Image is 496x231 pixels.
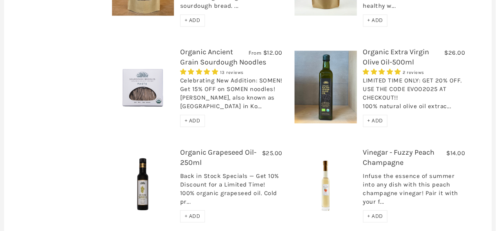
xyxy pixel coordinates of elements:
[180,115,205,127] div: + ADD
[112,56,174,118] img: Organic Ancient Grain Sourdough Noodles
[368,213,384,220] span: + ADD
[180,14,205,27] div: + ADD
[262,149,282,157] span: $25.00
[363,210,388,222] div: + ADD
[180,148,256,167] a: Organic Grapeseed Oil-250ml
[220,70,244,75] span: 13 reviews
[263,49,282,56] span: $12.00
[368,17,384,24] span: + ADD
[363,14,388,27] div: + ADD
[180,47,266,67] a: Organic Ancient Grain Sourdough Noodles
[363,47,430,67] a: Organic Extra Virgin Olive Oil-500ml
[403,70,425,75] span: 2 reviews
[363,68,403,76] span: 5.00 stars
[363,76,465,115] div: LIMITED TIME ONLY: GET 20% OFF. USE THE CODE EVOO2025 AT CHECKOUT!! 100% natural olive oil extrac...
[447,149,465,157] span: $14.00
[185,117,201,124] span: + ADD
[185,213,201,220] span: + ADD
[363,172,465,210] div: Infuse the essence of summer into any dish with this peach champagne vinegar! Pair it with your f...
[295,154,357,216] img: Vinegar - Fuzzy Peach Champagne
[249,49,262,56] span: From
[180,76,282,115] div: Celebrating New Addition: SOMEN! Get 15% OFF on SOMEN noodles! [PERSON_NAME], also known as [GEOG...
[295,51,357,124] img: Organic Extra Virgin Olive Oil-500ml
[180,172,282,210] div: Back in Stock Specials — Get 10% Discount for a Limited Time! 100% organic grapeseed oil. Cold pr...
[180,210,205,222] div: + ADD
[363,148,435,167] a: Vinegar - Fuzzy Peach Champagne
[363,115,388,127] div: + ADD
[185,17,201,24] span: + ADD
[112,154,174,216] img: Organic Grapeseed Oil-250ml
[180,68,220,76] span: 4.85 stars
[445,49,465,56] span: $26.00
[368,117,384,124] span: + ADD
